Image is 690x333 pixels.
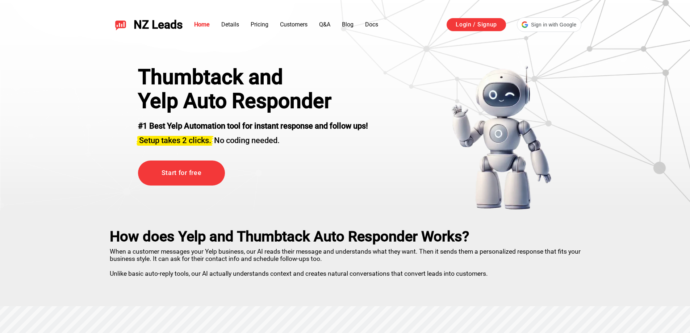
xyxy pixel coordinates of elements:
p: When a customer messages your Yelp business, our AI reads their message and understands what they... [110,245,581,277]
a: Q&A [319,21,330,28]
h1: Yelp Auto Responder [138,89,368,113]
div: Thumbtack and [138,65,368,89]
span: Sign in with Google [531,21,576,29]
h2: How does Yelp and Thumbtack Auto Responder Works? [110,228,581,245]
div: Sign in with Google [517,17,581,32]
a: Customers [280,21,308,28]
a: Blog [342,21,354,28]
a: Docs [365,21,378,28]
span: NZ Leads [134,18,183,32]
img: NZ Leads logo [115,19,126,30]
a: Home [194,21,210,28]
a: Login / Signup [447,18,506,31]
a: Pricing [251,21,268,28]
span: Setup takes 2 clicks. [139,136,211,145]
a: Details [221,21,239,28]
strong: #1 Best Yelp Automation tool for instant response and follow ups! [138,121,368,130]
h3: No coding needed. [138,132,368,146]
img: yelp bot [451,65,552,210]
a: Start for free [138,161,225,186]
